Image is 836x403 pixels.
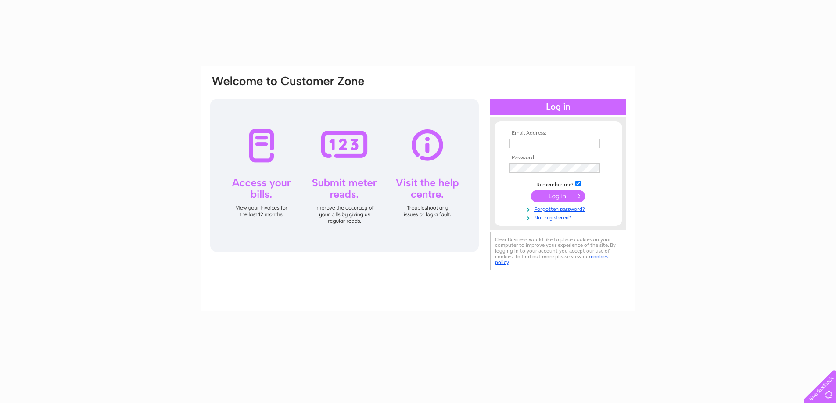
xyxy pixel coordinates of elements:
[507,155,609,161] th: Password:
[531,190,585,202] input: Submit
[490,232,626,270] div: Clear Business would like to place cookies on your computer to improve your experience of the sit...
[507,179,609,188] td: Remember me?
[507,130,609,136] th: Email Address:
[495,253,608,265] a: cookies policy
[509,204,609,213] a: Forgotten password?
[509,213,609,221] a: Not registered?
